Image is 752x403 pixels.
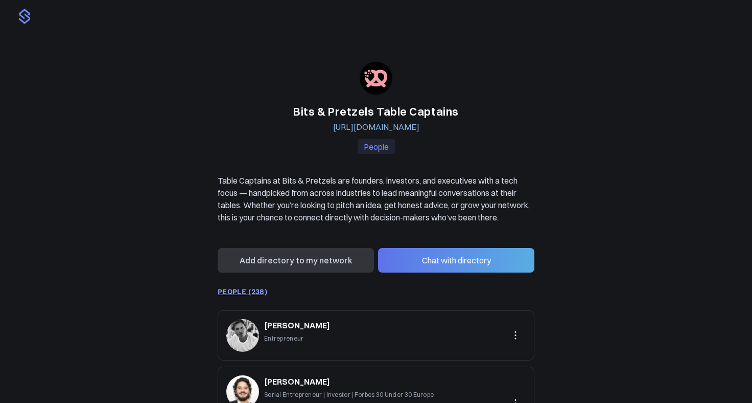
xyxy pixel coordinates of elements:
[218,174,534,223] p: Table Captains at Bits & Pretzels are founders, investors, and executives with a tech focus — han...
[378,248,534,273] button: Chat with directory
[264,390,498,399] p: Serial Entrepreneur | Investor | Forbes 30 Under 30 Europe
[360,62,392,95] img: bitsandpretzels.com
[358,139,395,154] p: People
[264,319,330,331] a: [PERSON_NAME]
[264,375,330,388] a: [PERSON_NAME]
[218,103,534,121] h1: Bits & Pretzels Table Captains
[264,333,330,343] p: Entrepreneur
[333,122,419,132] a: [URL][DOMAIN_NAME]
[218,248,374,273] button: Add directory to my network
[218,287,267,296] a: PEOPLE (238)
[16,8,33,25] img: logo.png
[226,319,259,352] img: 181d44d3e9e93cea35ac9a8a949a3d6a360fcbab.jpg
